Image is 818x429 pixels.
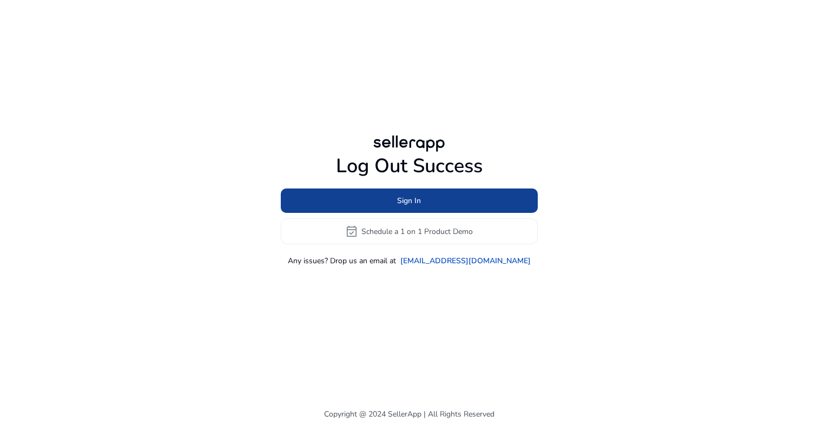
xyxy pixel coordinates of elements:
[397,195,421,206] span: Sign In
[281,188,538,213] button: Sign In
[400,255,531,266] a: [EMAIL_ADDRESS][DOMAIN_NAME]
[345,225,358,238] span: event_available
[288,255,396,266] p: Any issues? Drop us an email at
[281,154,538,178] h1: Log Out Success
[281,218,538,244] button: event_availableSchedule a 1 on 1 Product Demo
